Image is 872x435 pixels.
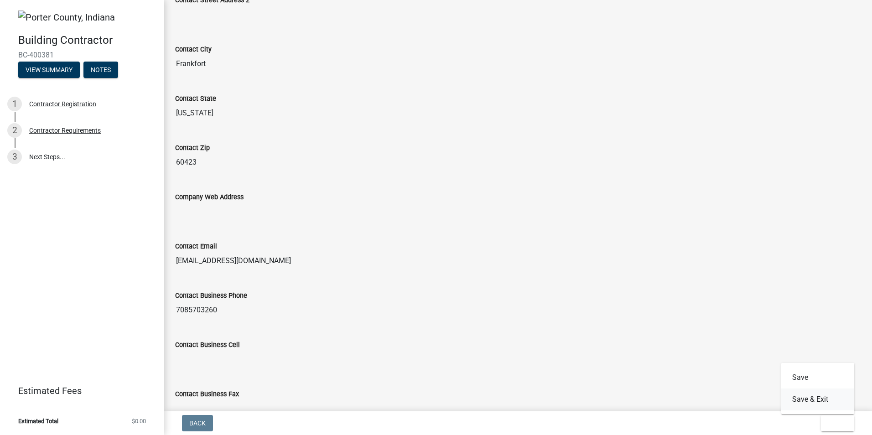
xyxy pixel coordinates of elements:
[83,67,118,74] wm-modal-confirm: Notes
[828,419,841,427] span: Exit
[18,67,80,74] wm-modal-confirm: Summary
[175,47,212,53] label: Contact City
[175,96,216,102] label: Contact State
[175,243,217,250] label: Contact Email
[821,415,854,431] button: Exit
[175,194,244,201] label: Company Web Address
[781,367,854,388] button: Save
[132,418,146,424] span: $0.00
[18,10,115,24] img: Porter County, Indiana
[29,127,101,134] div: Contractor Requirements
[189,419,206,427] span: Back
[175,391,239,398] label: Contact Business Fax
[7,382,150,400] a: Estimated Fees
[175,342,240,348] label: Contact Business Cell
[175,293,247,299] label: Contact Business Phone
[7,123,22,138] div: 2
[781,363,854,414] div: Exit
[182,415,213,431] button: Back
[18,62,80,78] button: View Summary
[175,145,210,151] label: Contact Zip
[7,150,22,164] div: 3
[781,388,854,410] button: Save & Exit
[18,51,146,59] span: BC-400381
[29,101,96,107] div: Contractor Registration
[83,62,118,78] button: Notes
[7,97,22,111] div: 1
[18,418,58,424] span: Estimated Total
[18,34,157,47] h4: Building Contractor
